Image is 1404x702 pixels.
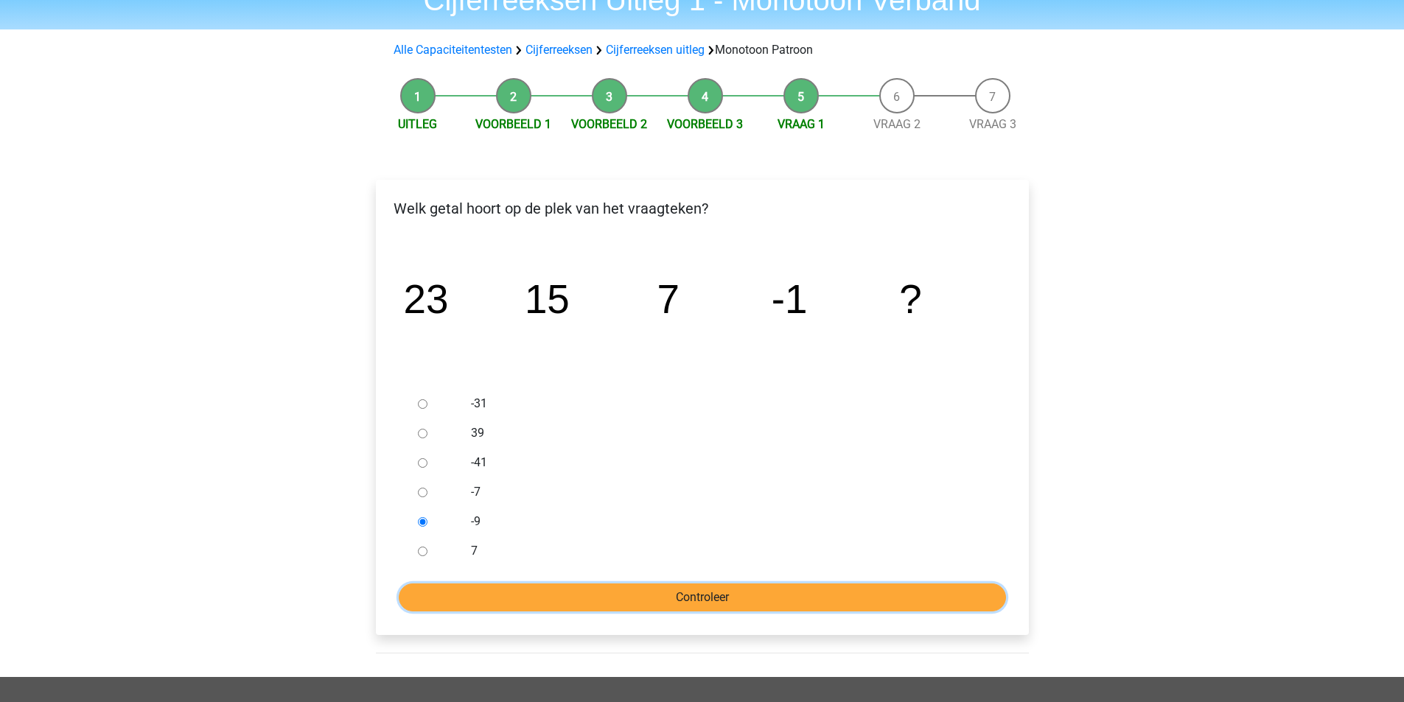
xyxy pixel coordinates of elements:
div: Monotoon Patroon [388,41,1017,59]
label: -9 [471,513,981,530]
a: Cijferreeksen uitleg [606,43,705,57]
label: -31 [471,395,981,413]
a: Vraag 3 [969,117,1016,131]
tspan: 15 [524,276,569,322]
tspan: ? [899,276,921,322]
tspan: 23 [403,276,448,322]
a: Alle Capaciteitentesten [394,43,512,57]
a: Voorbeeld 2 [571,117,647,131]
label: 39 [471,424,981,442]
label: -7 [471,483,981,501]
a: Voorbeeld 1 [475,117,551,131]
a: Uitleg [398,117,437,131]
a: Vraag 2 [873,117,921,131]
label: 7 [471,542,981,560]
p: Welk getal hoort op de plek van het vraagteken? [388,197,1017,220]
a: Voorbeeld 3 [667,117,743,131]
tspan: -1 [771,276,807,322]
input: Controleer [399,583,1006,611]
label: -41 [471,454,981,471]
a: Cijferreeksen [525,43,593,57]
a: Vraag 1 [778,117,825,131]
tspan: 7 [657,276,679,322]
